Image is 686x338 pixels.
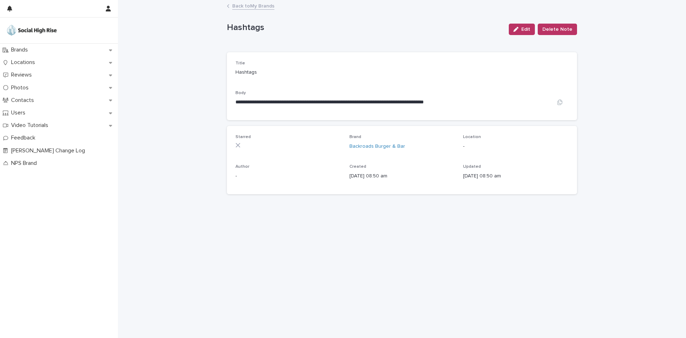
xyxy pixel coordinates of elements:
p: Feedback [8,134,41,141]
span: Title [235,61,245,65]
a: Back toMy Brands [232,1,274,10]
span: Delete Note [542,26,572,33]
span: Brand [349,135,361,139]
p: Video Tutorials [8,122,54,129]
p: Reviews [8,72,38,78]
p: Hashtags [227,23,503,33]
div: - [235,172,341,180]
p: Hashtags [235,69,341,76]
p: Users [8,109,31,116]
p: - [463,143,568,150]
span: Edit [521,27,530,32]
button: Edit [509,24,535,35]
p: [DATE] 08:50 am [349,172,455,180]
p: Brands [8,46,34,53]
span: Body [235,91,246,95]
span: Location [463,135,481,139]
span: Updated [463,165,481,169]
span: Starred [235,135,251,139]
img: o5DnuTxEQV6sW9jFYBBf [6,23,58,38]
p: Photos [8,84,34,91]
span: Created [349,165,366,169]
a: Backroads Burger & Bar [349,143,405,150]
p: [DATE] 08:50 am [463,172,568,180]
span: Author [235,165,249,169]
p: Contacts [8,97,40,104]
p: NPS Brand [8,160,43,167]
p: [PERSON_NAME] Change Log [8,147,91,154]
p: Locations [8,59,41,66]
button: Delete Note [538,24,577,35]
